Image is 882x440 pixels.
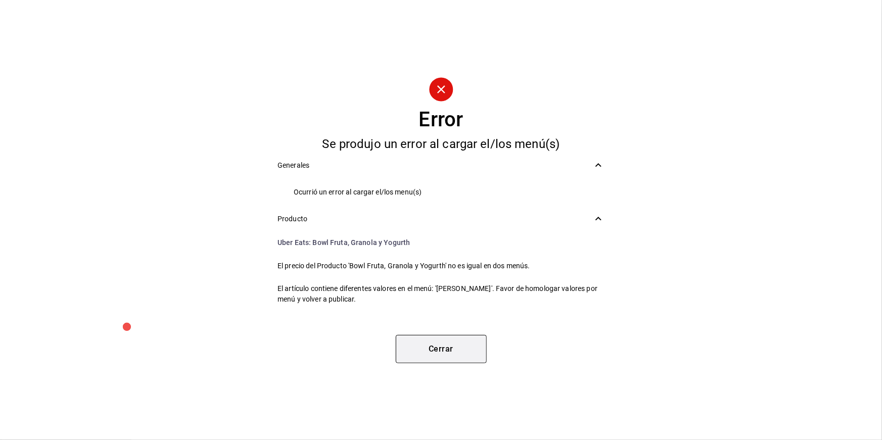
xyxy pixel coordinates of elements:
span: El precio del Producto 'Bowl Fruta, Granola y Yogurth' no es igual en dos menús. [277,261,605,271]
div: Generales [269,154,613,177]
span: El artículo contiene diferentes valores en el menú: '[PERSON_NAME]'. Favor de homologar valores p... [277,283,605,305]
span: Generales [277,160,592,171]
span: Uber Eats : [277,238,311,247]
button: Cerrar [396,335,487,363]
div: Producto [269,208,613,230]
div: Error [419,110,463,130]
span: Producto [277,214,592,224]
span: Ocurrió un error al cargar el/los menu(s) [294,187,605,198]
li: Bowl Fruta, Granola y Yogurth [269,230,613,255]
div: Se produjo un error al cargar el/los menú(s) [269,138,613,150]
